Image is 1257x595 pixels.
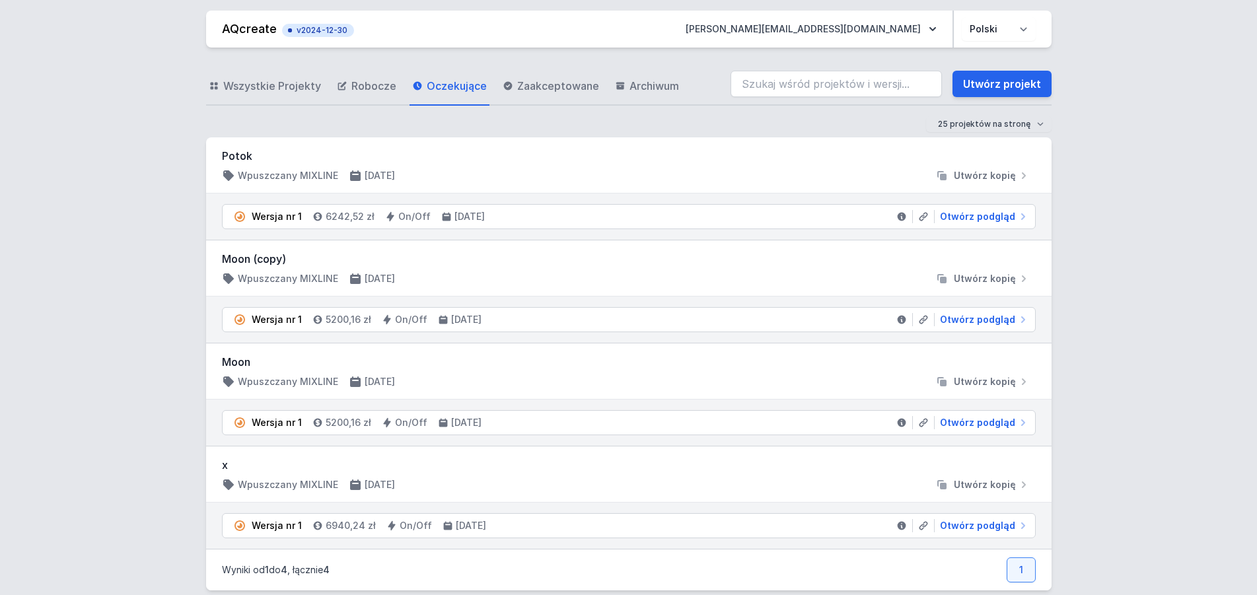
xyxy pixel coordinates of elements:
[365,272,395,285] h4: [DATE]
[326,210,375,223] h4: 6242,52 zł
[351,78,396,94] span: Robocze
[930,375,1036,388] button: Utwórz kopię
[233,519,246,532] img: pending.svg
[400,519,432,532] h4: On/Off
[222,457,1036,473] h3: x
[365,478,395,491] h4: [DATE]
[265,564,269,575] span: 1
[282,21,354,37] button: v2024-12-30
[675,17,947,41] button: [PERSON_NAME][EMAIL_ADDRESS][DOMAIN_NAME]
[954,272,1016,285] span: Utwórz kopię
[323,564,330,575] span: 4
[223,78,321,94] span: Wszystkie Projekty
[238,272,338,285] h4: Wpuszczany MIXLINE
[940,416,1015,429] span: Otwórz podgląd
[252,313,302,326] div: Wersja nr 1
[222,22,277,36] a: AQcreate
[238,169,338,182] h4: Wpuszczany MIXLINE
[940,313,1015,326] span: Otwórz podgląd
[935,519,1030,532] a: Otwórz podgląd
[731,71,942,97] input: Szukaj wśród projektów i wersji...
[238,478,338,491] h4: Wpuszczany MIXLINE
[954,375,1016,388] span: Utwórz kopię
[233,313,246,326] img: pending.svg
[500,67,602,106] a: Zaakceptowane
[427,78,487,94] span: Oczekujące
[222,354,1036,370] h3: Moon
[398,210,431,223] h4: On/Off
[454,210,485,223] h4: [DATE]
[930,272,1036,285] button: Utwórz kopię
[233,210,246,223] img: pending.svg
[326,313,371,326] h4: 5200,16 zł
[222,563,330,577] p: Wyniki od do , łącznie
[629,78,679,94] span: Archiwum
[935,210,1030,223] a: Otwórz podgląd
[451,313,482,326] h4: [DATE]
[395,313,427,326] h4: On/Off
[252,416,302,429] div: Wersja nr 1
[940,210,1015,223] span: Otwórz podgląd
[954,478,1016,491] span: Utwórz kopię
[233,416,246,429] img: pending.svg
[954,169,1016,182] span: Utwórz kopię
[940,519,1015,532] span: Otwórz podgląd
[281,564,287,575] span: 4
[326,416,371,429] h4: 5200,16 zł
[962,17,1036,41] select: Wybierz język
[395,416,427,429] h4: On/Off
[456,519,486,532] h4: [DATE]
[451,416,482,429] h4: [DATE]
[289,25,347,36] span: v2024-12-30
[612,67,682,106] a: Archiwum
[222,251,1036,267] h3: Moon (copy)
[326,519,376,532] h4: 6940,24 zł
[365,169,395,182] h4: [DATE]
[935,313,1030,326] a: Otwórz podgląd
[930,478,1036,491] button: Utwórz kopię
[1007,557,1036,582] a: 1
[935,416,1030,429] a: Otwórz podgląd
[252,210,302,223] div: Wersja nr 1
[238,375,338,388] h4: Wpuszczany MIXLINE
[930,169,1036,182] button: Utwórz kopię
[410,67,489,106] a: Oczekujące
[252,519,302,532] div: Wersja nr 1
[334,67,399,106] a: Robocze
[206,67,324,106] a: Wszystkie Projekty
[365,375,395,388] h4: [DATE]
[517,78,599,94] span: Zaakceptowane
[952,71,1052,97] a: Utwórz projekt
[222,148,1036,164] h3: Potok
